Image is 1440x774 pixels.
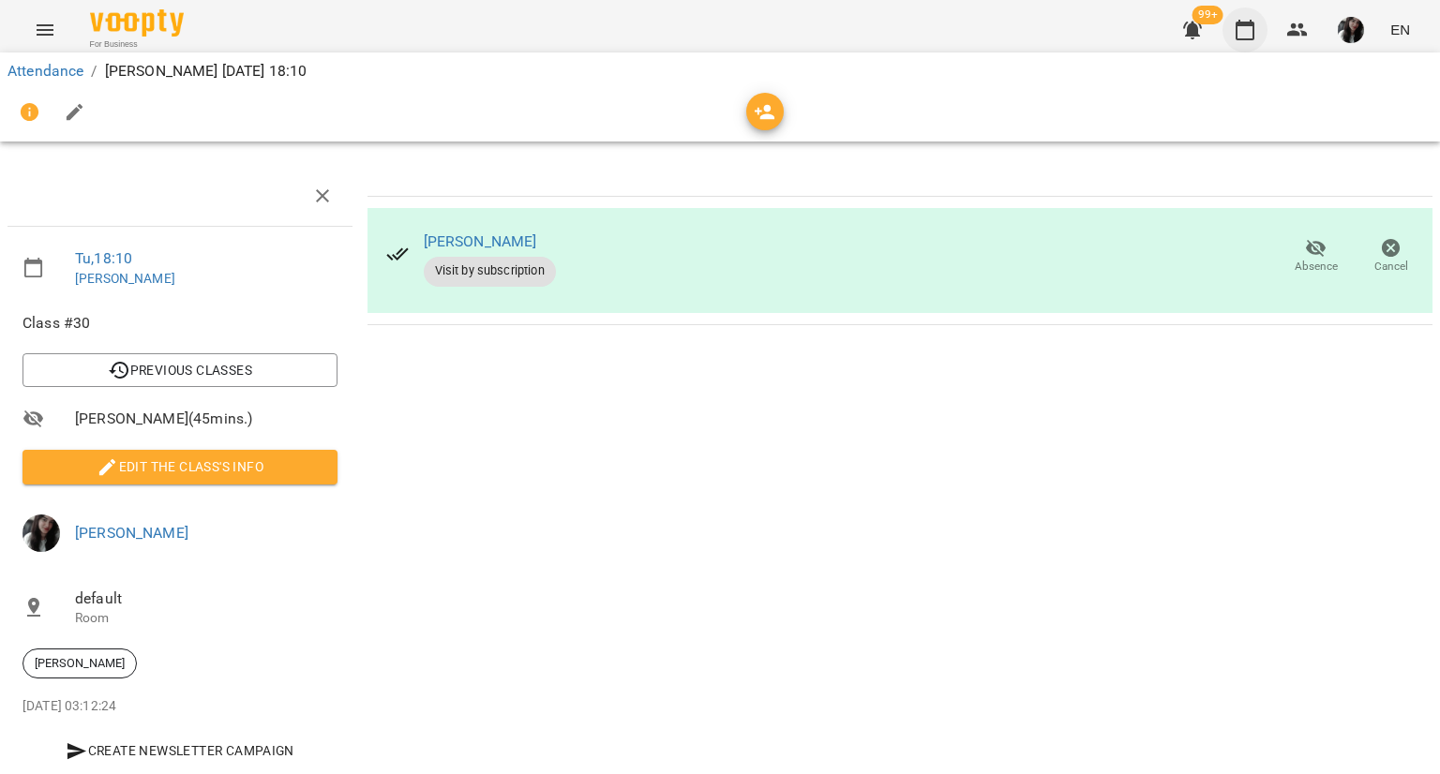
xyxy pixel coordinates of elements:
button: Menu [22,7,67,52]
span: Previous Classes [37,359,322,381]
span: Edit the class's Info [37,455,322,478]
button: EN [1383,12,1417,47]
nav: breadcrumb [7,60,1432,82]
img: Voopty Logo [90,9,184,37]
p: [PERSON_NAME] [DATE] 18:10 [105,60,307,82]
span: default [75,588,337,610]
button: Cancel [1354,231,1429,283]
span: [PERSON_NAME] [23,655,136,672]
span: Cancel [1374,259,1408,275]
button: Absence [1279,231,1354,283]
img: d9ea9a7fe13608e6f244c4400442cb9c.jpg [1338,17,1364,43]
img: d9ea9a7fe13608e6f244c4400442cb9c.jpg [22,514,60,552]
a: [PERSON_NAME] [75,271,175,286]
span: EN [1390,20,1410,39]
span: Absence [1295,259,1338,275]
a: [PERSON_NAME] [424,232,537,250]
button: Previous Classes [22,353,337,387]
button: Create Newsletter Campaign [22,734,337,767]
span: Class #30 [22,312,337,335]
a: Attendance [7,62,83,80]
p: [DATE] 03:12:24 [22,697,337,716]
a: [PERSON_NAME] [75,524,188,542]
span: Visit by subscription [424,262,556,279]
li: / [91,60,97,82]
span: 99+ [1192,6,1223,24]
div: [PERSON_NAME] [22,648,137,678]
button: Edit the class's Info [22,450,337,484]
span: For Business [90,38,184,51]
a: Tu , 18:10 [75,249,132,267]
p: Room [75,609,337,628]
span: Create Newsletter Campaign [30,739,330,762]
span: [PERSON_NAME] ( 45 mins. ) [75,408,337,430]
